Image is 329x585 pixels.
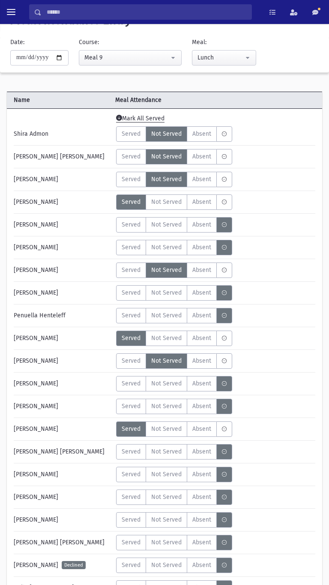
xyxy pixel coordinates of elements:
span: Served [122,243,141,252]
span: [PERSON_NAME] [14,379,58,388]
span: [PERSON_NAME] [14,424,58,433]
span: Not Served [151,334,182,343]
span: Not Served [151,492,182,501]
span: Absent [192,402,211,411]
span: Served [122,220,141,229]
span: Mark All Served [116,115,164,122]
span: Not Served [151,379,182,388]
label: Meal: [192,38,206,47]
span: Not Served [151,152,182,161]
div: MeaStatus [116,399,232,414]
div: MeaStatus [116,263,232,278]
span: [PERSON_NAME] [14,515,58,524]
span: Not Served [151,197,182,206]
span: Served [122,334,141,343]
button: Lunch [192,50,256,66]
span: Not Served [151,220,182,229]
span: [PERSON_NAME] [14,356,58,365]
span: Served [122,447,141,456]
span: Served [122,515,141,524]
span: [PERSON_NAME] [14,197,58,206]
span: [PERSON_NAME] [14,561,58,570]
span: Not Served [151,470,182,479]
div: MeaStatus [116,240,232,255]
div: MeaStatus [116,376,232,391]
span: Shira Admon [14,129,48,138]
span: Not Served [151,243,182,252]
span: Absent [192,288,211,297]
span: [PERSON_NAME] [14,243,58,252]
span: Served [122,266,141,275]
span: Absent [192,311,211,320]
span: Served [122,492,141,501]
button: toggle menu [3,4,19,20]
div: MeaStatus [116,489,232,505]
div: MeaStatus [116,126,232,142]
span: Absent [192,334,211,343]
span: Served [122,470,141,479]
span: Served [122,356,141,365]
label: Date: [10,38,24,47]
span: Absent [192,129,211,138]
div: MeaStatus [116,353,232,369]
span: Absent [192,447,211,456]
span: [PERSON_NAME] [14,220,58,229]
span: [PERSON_NAME] [14,288,58,297]
span: Absent [192,470,211,479]
span: [PERSON_NAME] [14,266,58,275]
div: MeaStatus [116,308,232,323]
span: Absent [192,515,211,524]
div: MeaStatus [116,444,232,460]
span: Declined [62,561,86,569]
span: [PERSON_NAME] [PERSON_NAME] [14,152,105,161]
span: Meal Attendance [112,96,296,104]
span: Served [122,424,141,433]
span: Not Served [151,311,182,320]
span: Served [122,129,141,138]
div: MeaStatus [116,285,232,301]
span: Absent [192,356,211,365]
span: Not Served [151,515,182,524]
span: Not Served [151,266,182,275]
div: Lunch [197,53,244,62]
span: [PERSON_NAME] [14,470,58,479]
span: Served [122,402,141,411]
span: Absent [192,197,211,206]
span: Served [122,152,141,161]
div: MeaStatus [116,194,232,210]
span: Absent [192,220,211,229]
span: Not Served [151,356,182,365]
span: Served [122,379,141,388]
span: Absent [192,538,211,547]
span: Not Served [151,175,182,184]
button: Meal 9 [79,50,182,66]
span: Absent [192,492,211,501]
label: Course: [79,38,99,47]
div: Meal 9 [84,53,169,62]
span: [PERSON_NAME] [14,175,58,184]
div: MeaStatus [116,149,232,164]
span: Absent [192,175,211,184]
span: Not Served [151,402,182,411]
span: Name [7,96,112,104]
div: MeaStatus [116,512,232,528]
span: Not Served [151,447,182,456]
span: [PERSON_NAME] [PERSON_NAME] [14,538,105,547]
span: Served [122,311,141,320]
span: [PERSON_NAME] [14,402,58,411]
span: Served [122,175,141,184]
span: Absent [192,243,211,252]
span: [PERSON_NAME] [14,492,58,501]
span: Served [122,197,141,206]
span: Not Served [151,538,182,547]
span: [PERSON_NAME] [PERSON_NAME] [14,447,105,456]
div: MeaStatus [116,467,232,482]
input: Search [42,4,251,20]
div: MeaStatus [116,535,232,550]
span: Absent [192,424,211,433]
span: Not Served [151,129,182,138]
span: Not Served [151,424,182,433]
span: Absent [192,379,211,388]
div: MeaStatus [116,331,232,346]
span: Not Served [151,288,182,297]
